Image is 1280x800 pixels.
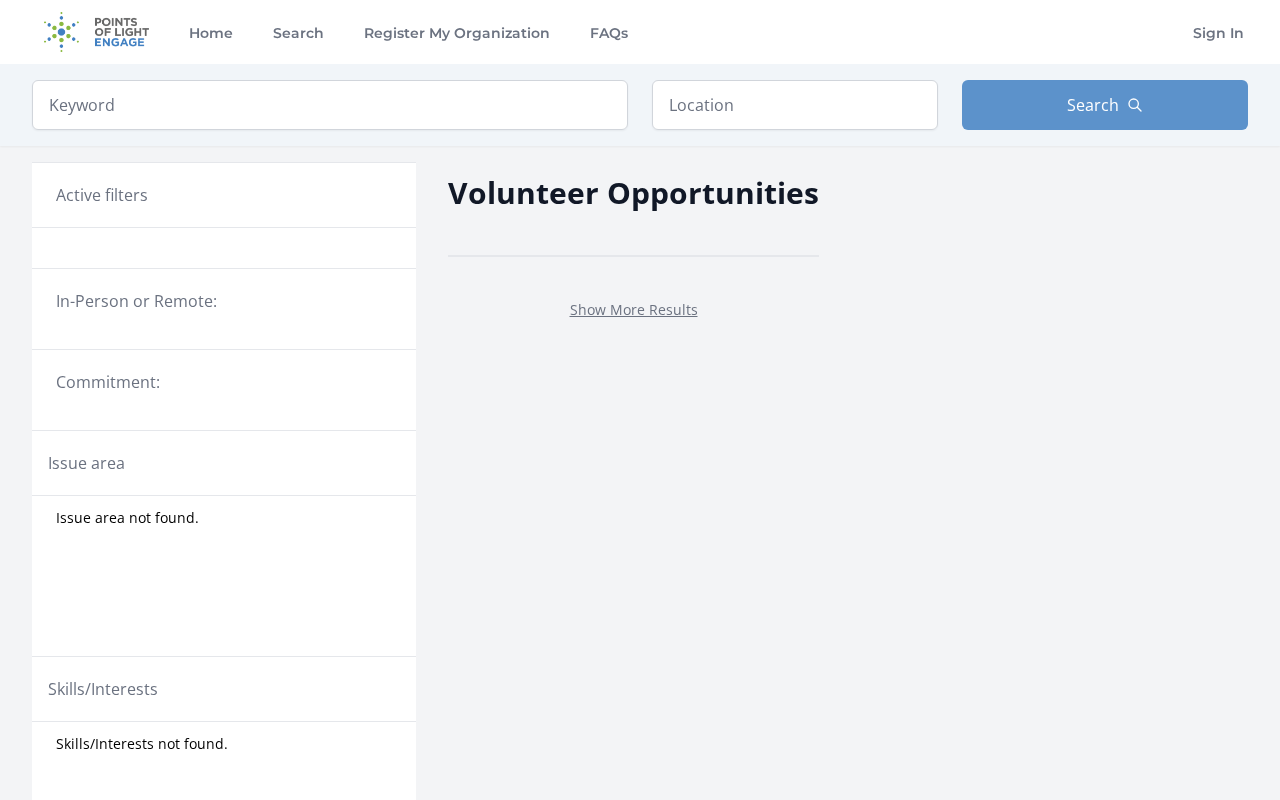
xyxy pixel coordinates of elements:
input: Keyword [32,80,628,130]
button: Search [962,80,1248,130]
h2: Volunteer Opportunities [448,170,819,215]
legend: Issue area [48,451,125,475]
span: Skills/Interests not found. [56,734,228,754]
legend: Commitment: [56,370,392,394]
a: Show More Results [570,300,698,319]
span: Search [1067,93,1119,117]
span: Issue area not found. [56,508,199,528]
input: Location [652,80,938,130]
legend: In-Person or Remote: [56,289,392,313]
h3: Active filters [56,183,148,207]
legend: Skills/Interests [48,677,158,701]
